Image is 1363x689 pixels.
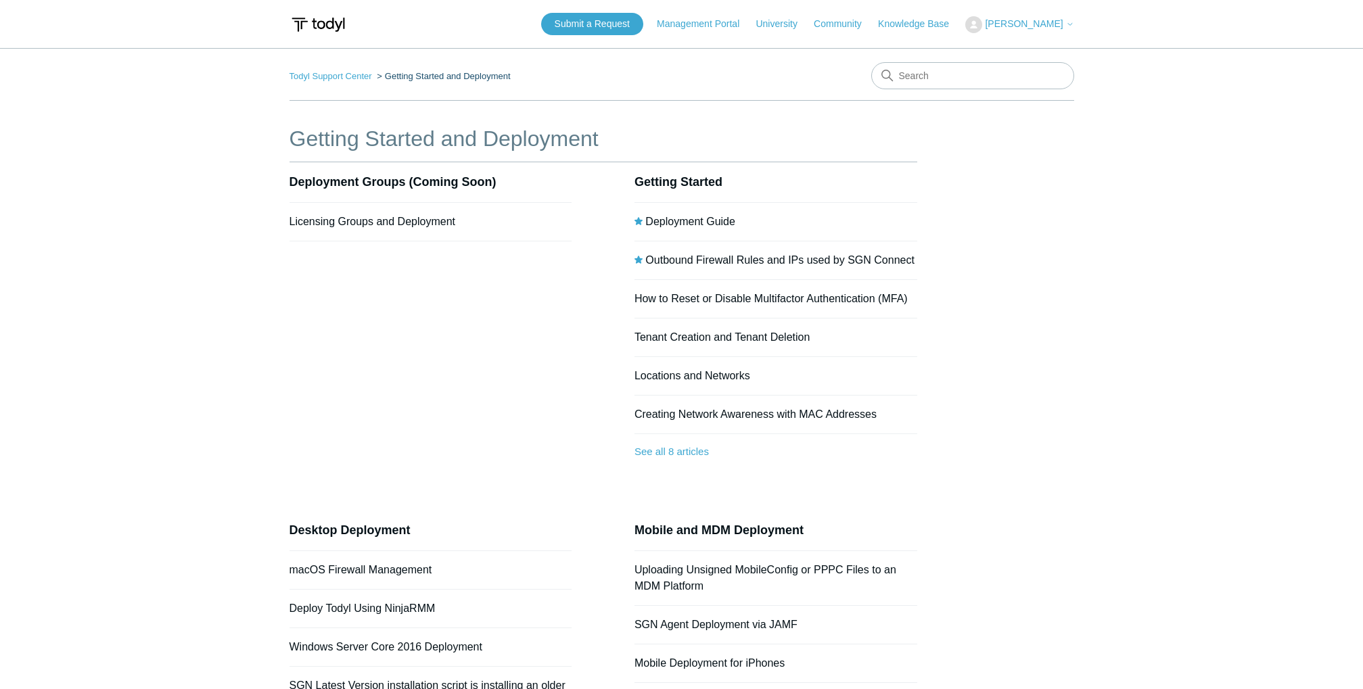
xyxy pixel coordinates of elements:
a: Knowledge Base [878,17,963,31]
a: macOS Firewall Management [290,564,432,575]
a: Community [814,17,875,31]
a: Deployment Guide [645,216,735,227]
li: Todyl Support Center [290,71,375,81]
a: How to Reset or Disable Multifactor Authentication (MFA) [634,293,908,304]
a: Management Portal [657,17,753,31]
a: Submit a Request [541,13,643,35]
svg: Promoted article [634,217,643,225]
svg: Promoted article [634,256,643,264]
a: Todyl Support Center [290,71,372,81]
h1: Getting Started and Deployment [290,122,917,155]
a: Mobile and MDM Deployment [634,523,804,537]
a: Outbound Firewall Rules and IPs used by SGN Connect [645,254,915,266]
li: Getting Started and Deployment [374,71,510,81]
img: Todyl Support Center Help Center home page [290,12,347,37]
a: Deploy Todyl Using NinjaRMM [290,602,436,614]
span: [PERSON_NAME] [985,18,1063,29]
a: Tenant Creation and Tenant Deletion [634,331,810,343]
a: Desktop Deployment [290,523,411,537]
a: Getting Started [634,175,722,189]
a: Windows Server Core 2016 Deployment [290,641,482,652]
a: University [756,17,810,31]
a: Locations and Networks [634,370,750,381]
button: [PERSON_NAME] [965,16,1073,33]
a: SGN Agent Deployment via JAMF [634,619,798,630]
a: Uploading Unsigned MobileConfig or PPPC Files to an MDM Platform [634,564,896,592]
a: Licensing Groups and Deployment [290,216,455,227]
a: Creating Network Awareness with MAC Addresses [634,408,877,420]
a: Deployment Groups (Coming Soon) [290,175,496,189]
a: See all 8 articles [634,434,917,470]
a: Mobile Deployment for iPhones [634,657,785,669]
input: Search [871,62,1074,89]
